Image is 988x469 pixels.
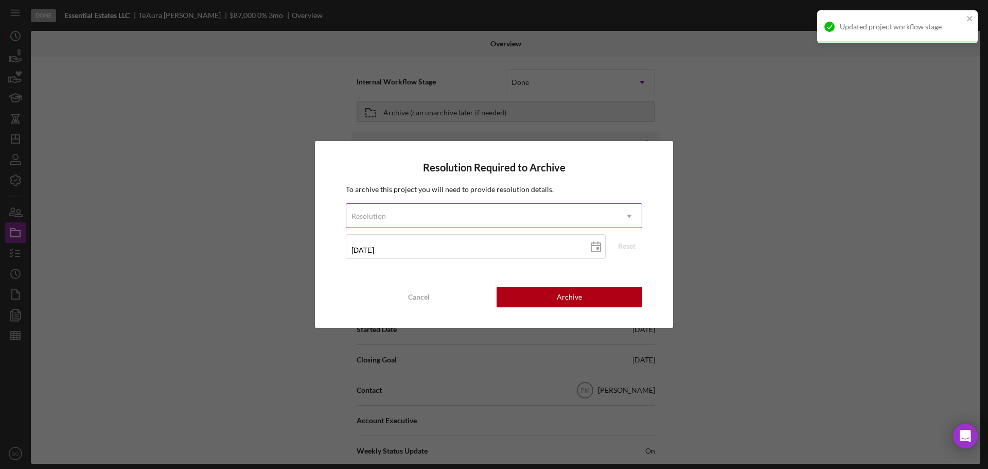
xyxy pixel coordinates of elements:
div: Resolution [351,212,386,220]
div: Open Intercom Messenger [953,424,978,448]
div: Reset [618,238,636,254]
h4: Resolution Required to Archive [346,162,642,173]
button: Cancel [346,287,491,307]
button: Reset [611,238,642,254]
div: Updated project workflow stage [840,23,963,31]
button: close [966,14,974,24]
p: To archive this project you will need to provide resolution details. [346,184,642,195]
div: Archive [557,287,582,307]
button: Archive [497,287,642,307]
div: Cancel [408,287,430,307]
